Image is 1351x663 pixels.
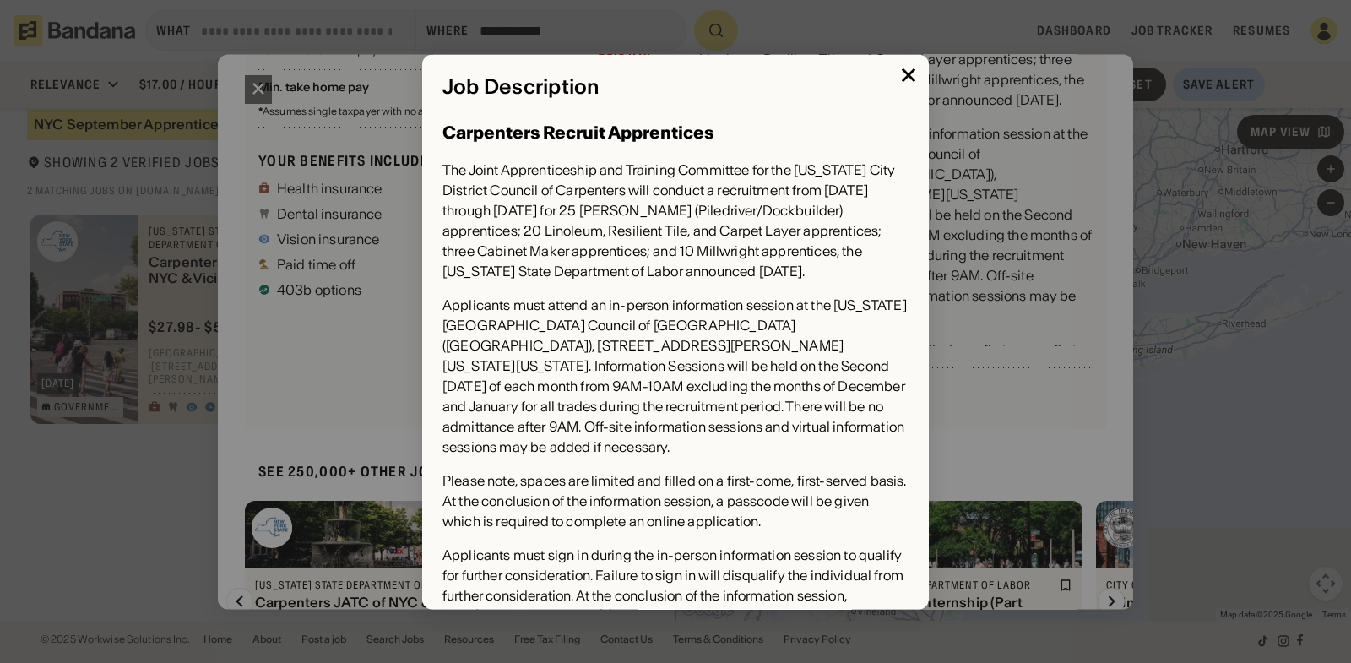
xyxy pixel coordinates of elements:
div: Please note, spaces are limited and filled on a first-come, first-served basis. At the conclusion... [442,470,909,531]
div: Job Description [442,74,909,99]
h3: Carpenters Recruit Apprentices [442,119,713,146]
div: The Joint Apprenticeship and Training Committee for the [US_STATE] City District Council of Carpe... [442,160,909,281]
div: Applicants must attend an in-person information session at the [US_STATE][GEOGRAPHIC_DATA] Counci... [442,295,909,457]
